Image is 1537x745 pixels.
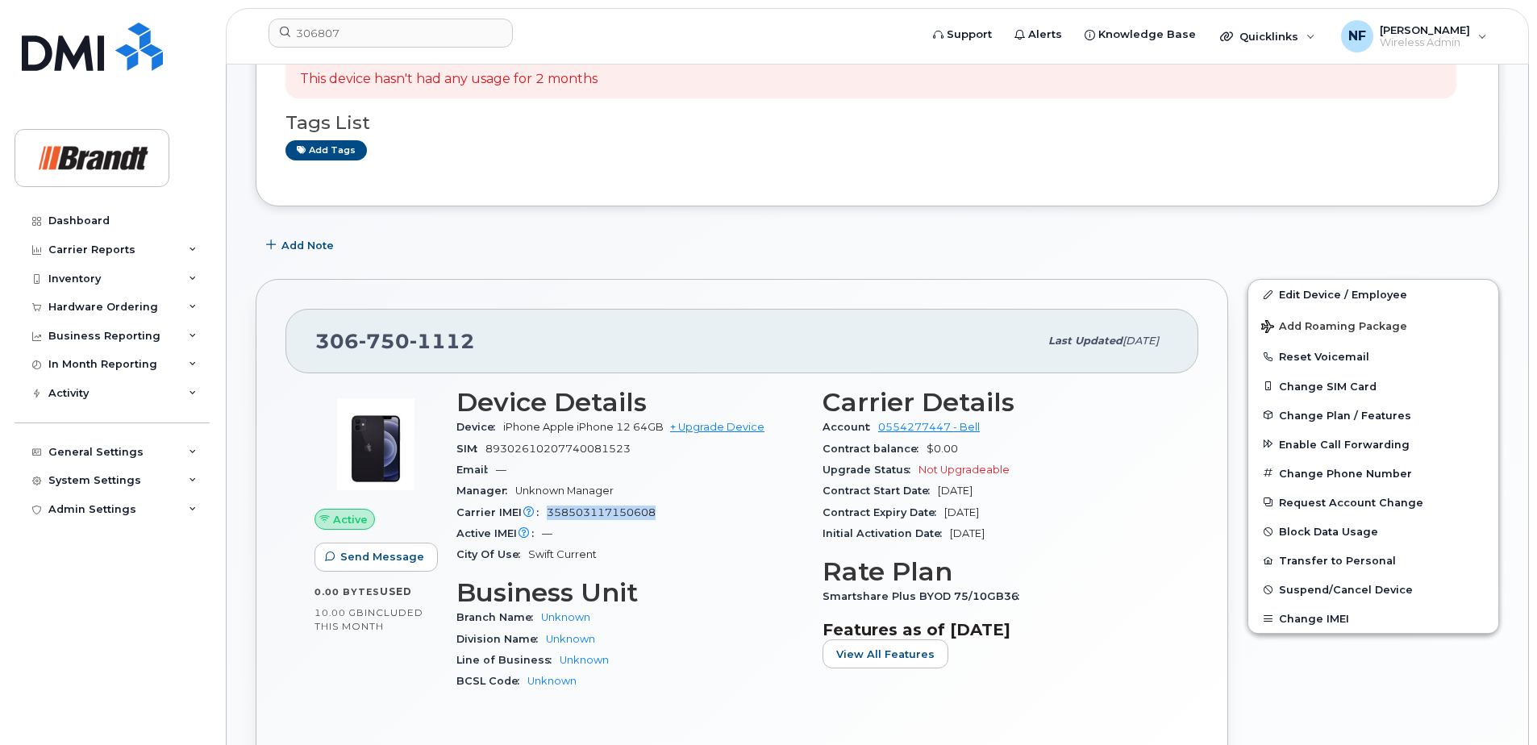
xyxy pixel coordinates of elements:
span: Carrier IMEI [456,506,547,518]
span: [DATE] [938,485,973,497]
span: BCSL Code [456,675,527,687]
span: Initial Activation Date [823,527,950,539]
span: Not Upgradeable [918,464,1010,476]
img: image20231002-3703462-13rp08h.jpeg [327,396,424,493]
span: Wireless Admin [1380,36,1470,49]
div: Quicklinks [1209,20,1327,52]
button: View All Features [823,639,948,668]
span: iPhone Apple iPhone 12 64GB [503,421,664,433]
span: Account [823,421,878,433]
span: Enable Call Forwarding [1279,438,1410,450]
span: NF [1348,27,1366,46]
span: Unknown Manager [515,485,614,497]
span: 0.00 Bytes [314,586,380,597]
span: Division Name [456,633,546,645]
span: Knowledge Base [1098,27,1196,43]
span: Change Plan / Features [1279,409,1411,421]
a: Unknown [560,654,609,666]
span: View All Features [836,647,935,662]
span: Add Note [281,238,334,253]
span: Contract Expiry Date [823,506,944,518]
h3: Carrier Details [823,388,1169,417]
h3: Device Details [456,388,803,417]
a: Unknown [541,611,590,623]
span: used [380,585,412,597]
span: Send Message [340,549,424,564]
a: Alerts [1003,19,1073,51]
a: Support [922,19,1003,51]
button: Change Phone Number [1248,459,1498,488]
a: Knowledge Base [1073,19,1207,51]
span: [PERSON_NAME] [1380,23,1470,36]
span: Quicklinks [1239,30,1298,43]
button: Add Roaming Package [1248,309,1498,342]
button: Change SIM Card [1248,372,1498,401]
span: 89302610207740081523 [485,443,631,455]
span: 306 [315,329,475,353]
span: 358503117150608 [547,506,656,518]
span: $0.00 [927,443,958,455]
span: Add Roaming Package [1261,320,1407,335]
button: Change IMEI [1248,604,1498,633]
span: — [496,464,506,476]
span: included this month [314,606,423,633]
span: Manager [456,485,515,497]
span: Upgrade Status [823,464,918,476]
button: Suspend/Cancel Device [1248,575,1498,604]
span: 1112 [410,329,475,353]
h3: Tags List [285,113,1469,133]
span: Active IMEI [456,527,542,539]
button: Reset Voicemail [1248,342,1498,371]
span: Support [947,27,992,43]
button: Change Plan / Features [1248,401,1498,430]
h3: Rate Plan [823,557,1169,586]
button: Transfer to Personal [1248,546,1498,575]
span: Line of Business [456,654,560,666]
span: Active [333,512,368,527]
input: Find something... [269,19,513,48]
span: — [542,527,552,539]
span: Branch Name [456,611,541,623]
span: 750 [359,329,410,353]
div: Noah Fouillard [1330,20,1498,52]
button: Enable Call Forwarding [1248,430,1498,459]
button: Request Account Change [1248,488,1498,517]
h3: Features as of [DATE] [823,620,1169,639]
span: Contract balance [823,443,927,455]
span: Smartshare Plus BYOD 75/10GB36 [823,590,1027,602]
span: Alerts [1028,27,1062,43]
button: Send Message [314,543,438,572]
button: Add Note [256,231,348,260]
span: City Of Use [456,548,528,560]
a: Add tags [285,140,367,160]
span: Suspend/Cancel Device [1279,584,1413,596]
span: Swift Current [528,548,597,560]
span: Contract Start Date [823,485,938,497]
a: Unknown [527,675,577,687]
a: Edit Device / Employee [1248,280,1498,309]
span: [DATE] [1123,335,1159,347]
span: 10.00 GB [314,607,364,618]
p: This device hasn't had any usage for 2 months [300,70,598,89]
span: Email [456,464,496,476]
a: 0554277447 - Bell [878,421,980,433]
button: Block Data Usage [1248,517,1498,546]
span: Last updated [1048,335,1123,347]
a: + Upgrade Device [670,421,764,433]
span: [DATE] [950,527,985,539]
span: Device [456,421,503,433]
h3: Business Unit [456,578,803,607]
span: SIM [456,443,485,455]
span: [DATE] [944,506,979,518]
a: Unknown [546,633,595,645]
